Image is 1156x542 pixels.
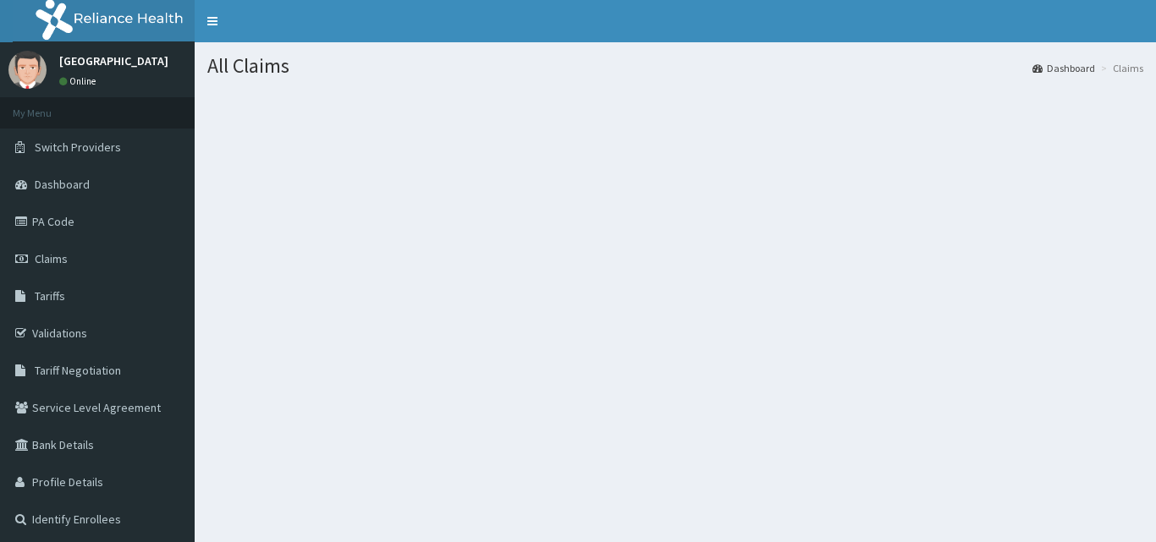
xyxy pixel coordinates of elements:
[35,177,90,192] span: Dashboard
[59,55,168,67] p: [GEOGRAPHIC_DATA]
[8,51,47,89] img: User Image
[35,251,68,266] span: Claims
[207,55,1143,77] h1: All Claims
[35,363,121,378] span: Tariff Negotiation
[59,75,100,87] a: Online
[35,288,65,304] span: Tariffs
[35,140,121,155] span: Switch Providers
[1032,61,1095,75] a: Dashboard
[1097,61,1143,75] li: Claims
